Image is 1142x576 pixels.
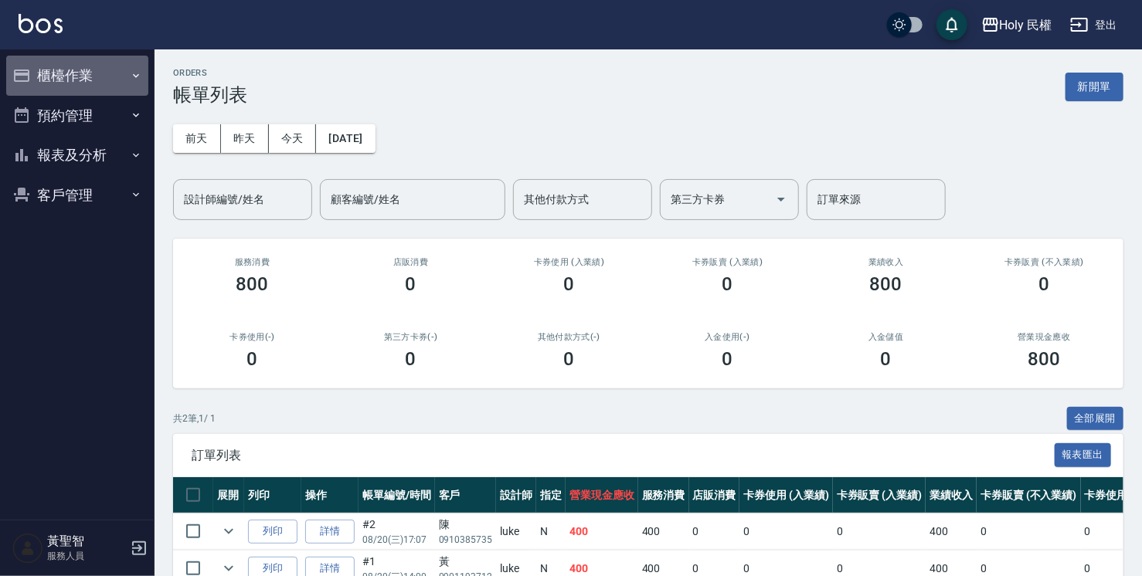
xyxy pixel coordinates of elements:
th: 展開 [213,477,244,513]
div: 黃 [439,554,493,570]
th: 營業現金應收 [566,477,638,513]
h2: 第三方卡券(-) [350,332,471,342]
th: 帳單編號/時間 [359,477,435,513]
button: Open [769,187,794,212]
h3: 0 [247,348,258,370]
p: 0910385735 [439,533,493,547]
h3: 帳單列表 [173,84,247,106]
button: 全部展開 [1067,407,1124,431]
a: 新開單 [1066,79,1123,93]
h3: 0 [881,348,892,370]
h3: 800 [1028,348,1061,370]
h3: 800 [870,273,902,295]
h2: 卡券使用(-) [192,332,313,342]
h3: 800 [236,273,269,295]
th: 客戶 [435,477,497,513]
td: 400 [638,513,689,550]
th: 卡券使用 (入業績) [739,477,833,513]
td: 0 [739,513,833,550]
td: luke [496,513,536,550]
h2: 入金使用(-) [667,332,788,342]
td: 0 [833,513,926,550]
h3: 服務消費 [192,257,313,267]
button: save [936,9,967,40]
p: 服務人員 [47,549,126,563]
th: 業績收入 [926,477,977,513]
th: 卡券販賣 (入業績) [833,477,926,513]
th: 指定 [536,477,566,513]
button: [DATE] [316,124,375,153]
td: 400 [926,513,977,550]
h2: 入金儲值 [825,332,947,342]
a: 報表匯出 [1055,447,1112,462]
button: 報表及分析 [6,135,148,175]
h2: 卡券販賣 (入業績) [667,257,788,267]
button: 今天 [269,124,317,153]
h3: 0 [722,273,733,295]
td: #2 [359,513,435,550]
th: 操作 [301,477,359,513]
th: 列印 [244,477,301,513]
button: 客戶管理 [6,175,148,215]
h2: 卡券使用 (入業績) [508,257,630,267]
h3: 0 [722,348,733,370]
button: 登出 [1064,11,1123,39]
p: 08/20 (三) 17:07 [362,533,431,547]
a: 詳情 [305,520,355,544]
p: 共 2 筆, 1 / 1 [173,412,216,425]
td: 400 [566,513,638,550]
th: 服務消費 [638,477,689,513]
button: 新開單 [1066,73,1123,101]
td: 0 [689,513,740,550]
td: N [536,513,566,550]
span: 訂單列表 [192,448,1055,463]
h2: ORDERS [173,68,247,78]
th: 店販消費 [689,477,740,513]
h2: 業績收入 [825,257,947,267]
button: 報表匯出 [1055,443,1112,467]
button: 預約管理 [6,96,148,136]
h3: 0 [406,348,416,370]
h2: 卡券販賣 (不入業績) [984,257,1105,267]
button: expand row [217,520,240,543]
th: 卡券販賣 (不入業績) [977,477,1080,513]
h3: 0 [564,348,575,370]
h2: 店販消費 [350,257,471,267]
button: 列印 [248,520,297,544]
td: 0 [977,513,1080,550]
h2: 營業現金應收 [984,332,1105,342]
th: 設計師 [496,477,536,513]
h3: 0 [564,273,575,295]
h3: 0 [406,273,416,295]
div: Holy 民權 [1000,15,1052,35]
div: 陳 [439,517,493,533]
img: Logo [19,14,63,33]
h5: 黃聖智 [47,534,126,549]
button: 櫃檯作業 [6,56,148,96]
button: Holy 民權 [975,9,1059,41]
h2: 其他付款方式(-) [508,332,630,342]
img: Person [12,533,43,564]
button: 昨天 [221,124,269,153]
button: 前天 [173,124,221,153]
h3: 0 [1039,273,1050,295]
